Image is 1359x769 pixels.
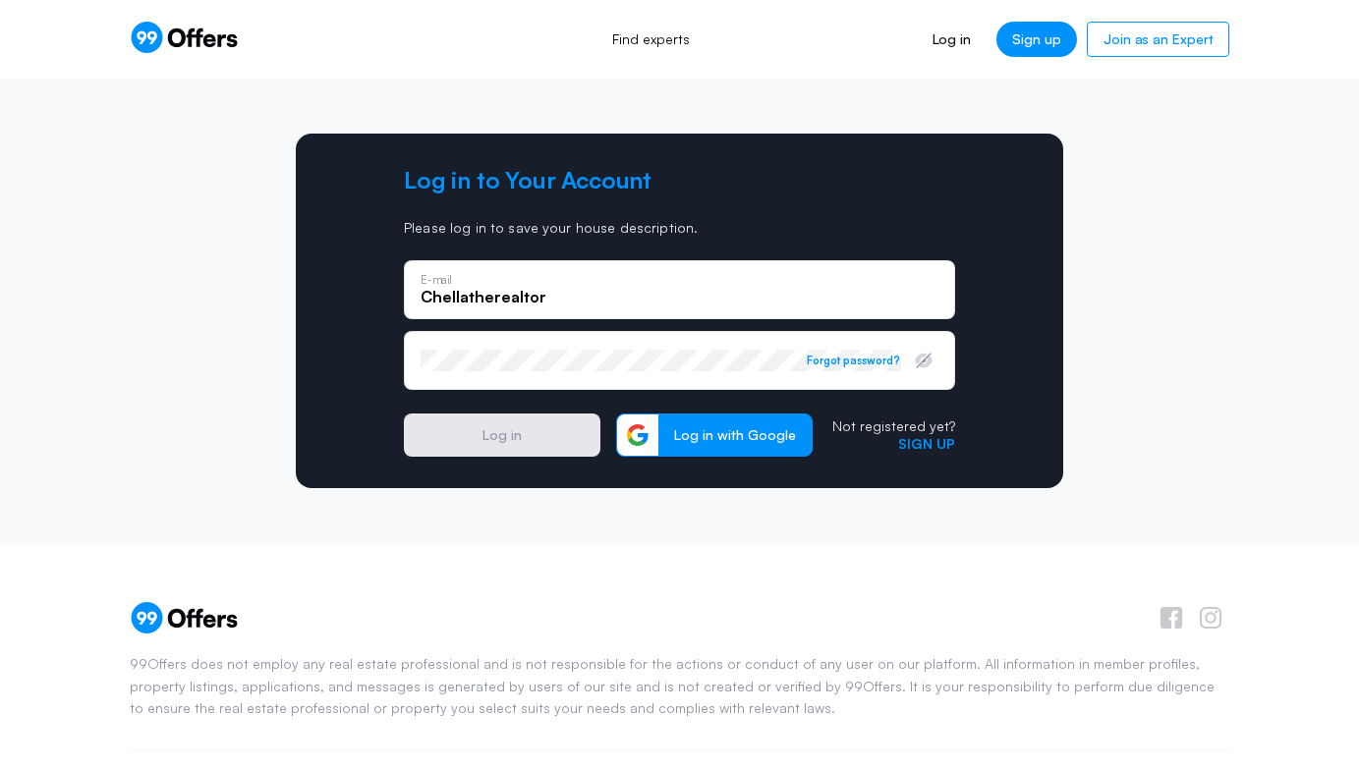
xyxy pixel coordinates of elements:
[404,413,600,457] button: Log in
[832,417,955,435] p: Not registered yet?
[404,219,955,237] p: Please log in to save your house description.
[616,413,813,457] button: Log in with Google
[1087,22,1229,57] a: Join as an Expert
[917,22,987,57] a: Log in
[421,274,451,285] p: E-mail
[404,165,955,195] h2: Log in to Your Account
[658,426,812,444] span: Log in with Google
[898,435,955,452] a: Sign up
[779,353,795,368] img: npw-badge-icon-locked.svg
[807,354,900,367] button: Forgot password?
[591,18,711,61] a: Find experts
[130,653,1230,719] p: 99Offers does not employ any real estate professional and is not responsible for the actions or c...
[996,22,1077,57] a: Sign up
[906,282,922,298] img: npw-badge-icon-locked.svg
